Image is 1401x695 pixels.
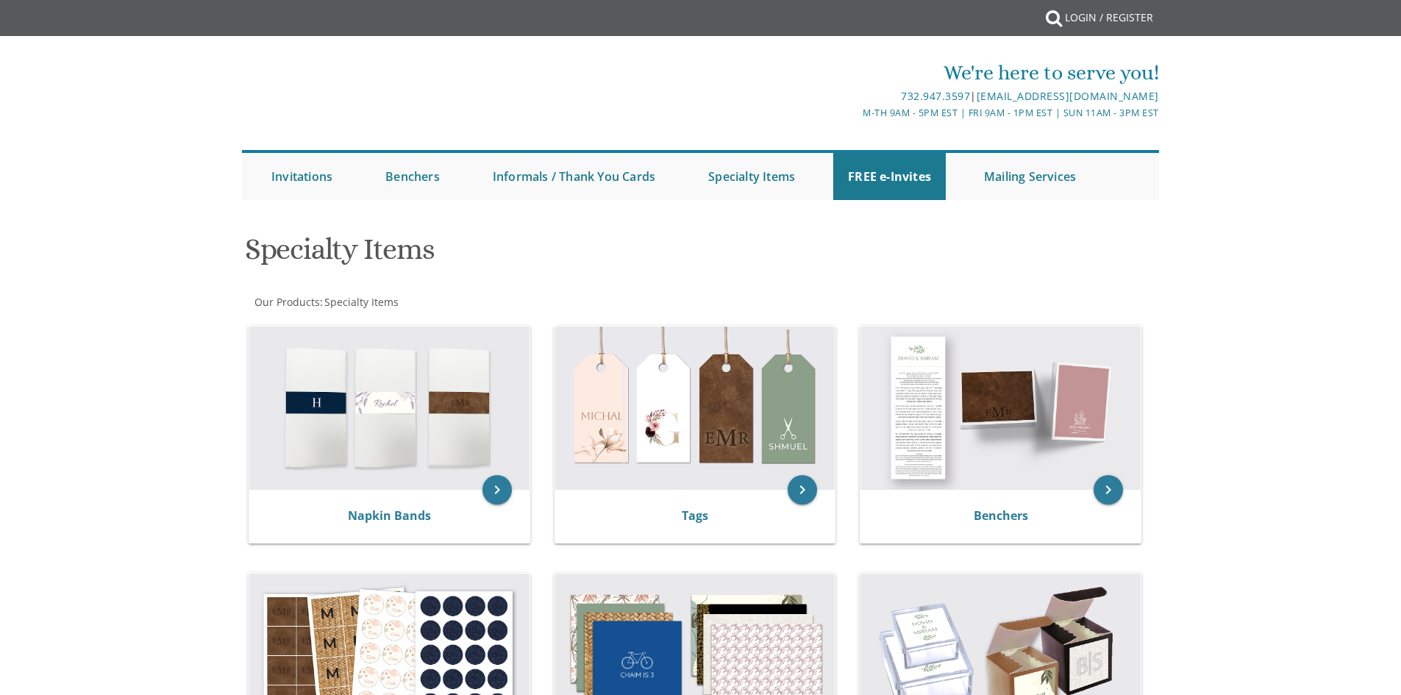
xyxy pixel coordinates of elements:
div: | [549,88,1159,105]
div: : [242,295,701,310]
a: keyboard_arrow_right [1094,475,1123,505]
a: 732.947.3597 [901,89,970,103]
img: Napkin Bands [249,327,530,490]
a: Invitations [257,153,347,200]
span: Specialty Items [324,295,399,309]
div: M-Th 9am - 5pm EST | Fri 9am - 1pm EST | Sun 11am - 3pm EST [549,105,1159,121]
img: Benchers [860,327,1141,490]
a: [EMAIL_ADDRESS][DOMAIN_NAME] [977,89,1159,103]
a: Tags [682,507,708,524]
h1: Specialty Items [245,233,845,277]
a: Napkin Bands [348,507,431,524]
div: We're here to serve you! [549,58,1159,88]
a: Benchers [371,153,454,200]
a: Benchers [974,507,1028,524]
img: Tags [555,327,835,490]
a: Mailing Services [969,153,1091,200]
a: FREE e-Invites [833,153,946,200]
a: Our Products [253,295,320,309]
a: keyboard_arrow_right [482,475,512,505]
a: keyboard_arrow_right [788,475,817,505]
a: Informals / Thank You Cards [478,153,670,200]
a: Specialty Items [323,295,399,309]
a: Specialty Items [694,153,810,200]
